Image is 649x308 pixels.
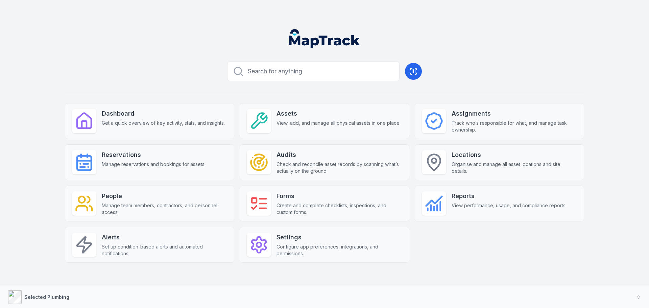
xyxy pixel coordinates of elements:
strong: Dashboard [102,109,225,118]
span: Configure app preferences, integrations, and permissions. [277,243,402,257]
a: DashboardGet a quick overview of key activity, stats, and insights. [65,103,234,139]
a: AlertsSet up condition-based alerts and automated notifications. [65,227,234,263]
a: SettingsConfigure app preferences, integrations, and permissions. [240,227,409,263]
span: Manage team members, contractors, and personnel access. [102,202,227,216]
span: Get a quick overview of key activity, stats, and insights. [102,120,225,126]
nav: Global [278,29,371,48]
span: Set up condition-based alerts and automated notifications. [102,243,227,257]
strong: Assets [277,109,401,118]
strong: Audits [277,150,402,160]
span: Check and reconcile asset records by scanning what’s actually on the ground. [277,161,402,174]
strong: Assignments [452,109,577,118]
span: Search for anything [248,67,302,76]
a: AssetsView, add, and manage all physical assets in one place. [240,103,409,139]
strong: Alerts [102,233,227,242]
strong: Forms [277,191,402,201]
a: PeopleManage team members, contractors, and personnel access. [65,186,234,221]
span: Manage reservations and bookings for assets. [102,161,206,168]
strong: Reservations [102,150,206,160]
button: Search for anything [227,62,400,81]
a: ReservationsManage reservations and bookings for assets. [65,144,234,180]
strong: Settings [277,233,402,242]
span: Create and complete checklists, inspections, and custom forms. [277,202,402,216]
span: View performance, usage, and compliance reports. [452,202,567,209]
a: LocationsOrganise and manage all asset locations and site details. [415,144,584,180]
a: AuditsCheck and reconcile asset records by scanning what’s actually on the ground. [240,144,409,180]
strong: Selected Plumbing [24,294,69,300]
span: View, add, and manage all physical assets in one place. [277,120,401,126]
a: AssignmentsTrack who’s responsible for what, and manage task ownership. [415,103,584,139]
span: Track who’s responsible for what, and manage task ownership. [452,120,577,133]
a: ReportsView performance, usage, and compliance reports. [415,186,584,221]
strong: Locations [452,150,577,160]
a: FormsCreate and complete checklists, inspections, and custom forms. [240,186,409,221]
strong: Reports [452,191,567,201]
span: Organise and manage all asset locations and site details. [452,161,577,174]
strong: People [102,191,227,201]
